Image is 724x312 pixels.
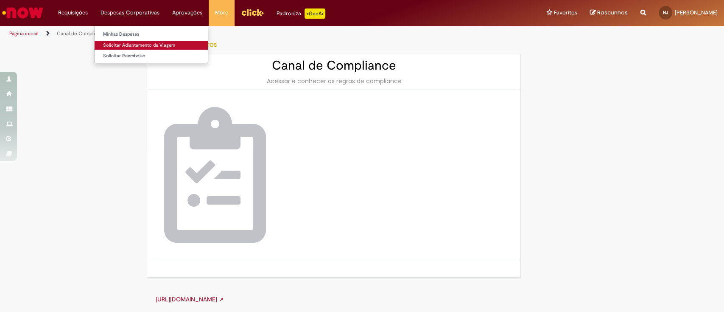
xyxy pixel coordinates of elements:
[94,25,208,63] ul: Despesas Corporativas
[597,8,628,17] span: Rascunhos
[95,41,208,50] a: Solicitar Adiantamento de Viagem
[58,8,88,17] span: Requisições
[57,30,106,37] a: Canal de Compliance
[241,6,264,19] img: click_logo_yellow_360x200.png
[675,9,718,16] span: [PERSON_NAME]
[156,59,512,73] h2: Canal de Compliance
[305,8,325,19] p: +GenAi
[164,107,266,243] img: Canal de Compliance
[215,8,228,17] span: More
[155,295,224,303] a: [URL][DOMAIN_NAME] ➚
[101,8,159,17] span: Despesas Corporativas
[6,26,476,42] ul: Trilhas de página
[277,8,325,19] div: Padroniza
[156,77,512,85] div: Acessar e conhecer as regras de compliance
[663,10,668,15] span: NJ
[95,51,208,61] a: Solicitar Reembolso
[590,9,628,17] a: Rascunhos
[1,4,45,21] img: ServiceNow
[172,8,202,17] span: Aprovações
[9,30,39,37] a: Página inicial
[95,30,208,39] a: Minhas Despesas
[554,8,577,17] span: Favoritos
